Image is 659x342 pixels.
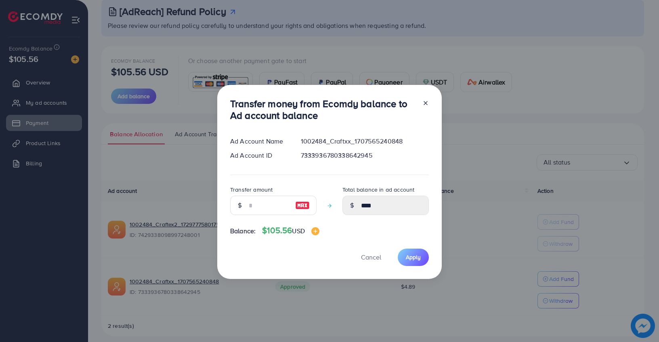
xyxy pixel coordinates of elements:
[361,253,381,262] span: Cancel
[406,253,421,261] span: Apply
[262,226,319,236] h4: $105.56
[224,137,294,146] div: Ad Account Name
[351,249,391,266] button: Cancel
[398,249,429,266] button: Apply
[224,151,294,160] div: Ad Account ID
[295,201,310,210] img: image
[342,186,414,194] label: Total balance in ad account
[230,98,416,121] h3: Transfer money from Ecomdy balance to Ad account balance
[230,226,256,236] span: Balance:
[292,226,304,235] span: USD
[294,151,435,160] div: 7333936780338642945
[311,227,319,235] img: image
[230,186,273,194] label: Transfer amount
[294,137,435,146] div: 1002484_Craftxx_1707565240848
